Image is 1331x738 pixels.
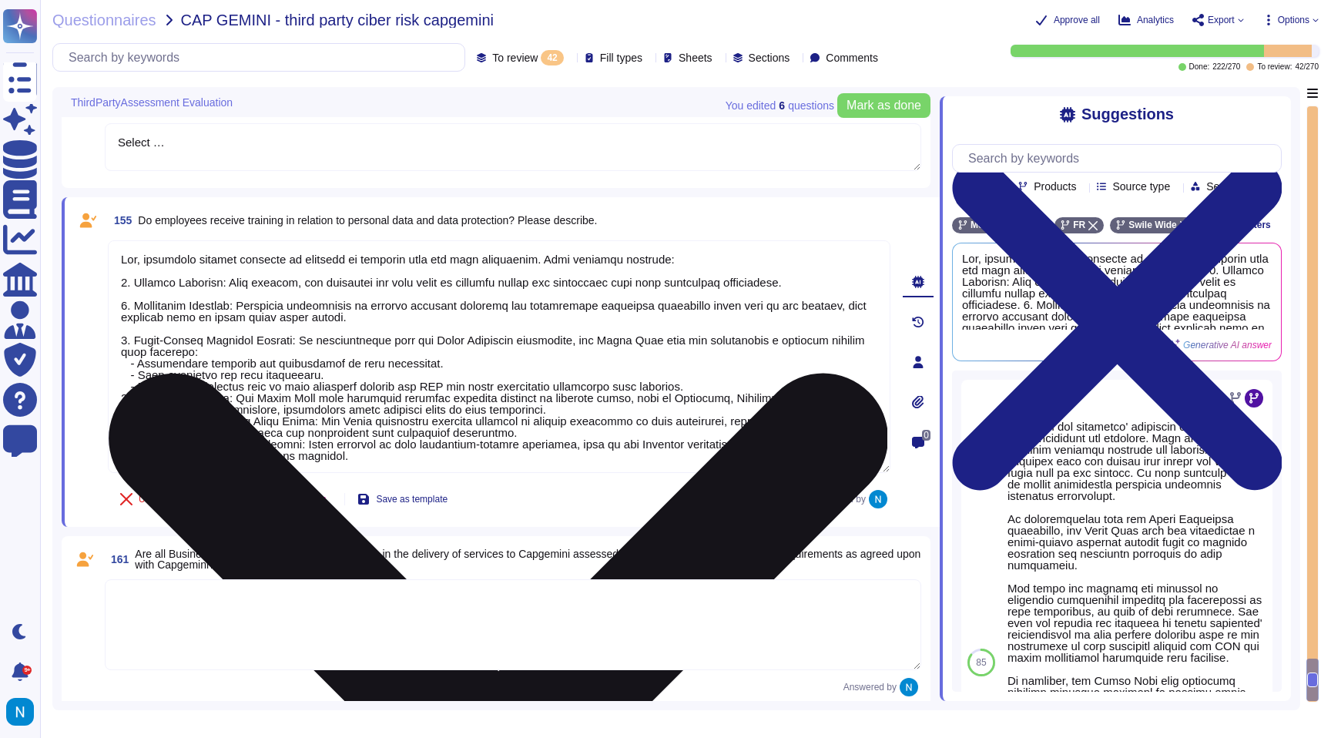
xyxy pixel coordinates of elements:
[108,240,890,473] textarea: Lor, ipsumdolo sitamet consecte ad elitsedd ei temporin utla etd magn aliquaenim. Admi veniamqu n...
[1137,15,1174,25] span: Analytics
[1035,14,1100,26] button: Approve all
[900,678,918,696] img: user
[22,666,32,675] div: 9+
[679,52,712,63] span: Sheets
[492,52,538,63] span: To review
[138,214,597,226] span: Do employees receive training in relation to personal data and data protection? Please describe.
[6,698,34,726] img: user
[1118,14,1174,26] button: Analytics
[105,123,921,171] textarea: Select …
[1208,15,1235,25] span: Export
[976,658,986,667] span: 85
[922,430,930,441] span: 0
[181,12,494,28] span: CAP GEMINI - third party ciber risk capgemini
[105,554,129,565] span: 161
[61,44,464,71] input: Search by keywords
[826,52,878,63] span: Comments
[52,12,156,28] span: Questionnaires
[869,490,887,508] img: user
[108,215,132,226] span: 155
[749,52,790,63] span: Sections
[1295,63,1319,71] span: 42 / 270
[779,100,785,111] b: 6
[1278,15,1309,25] span: Options
[837,93,930,118] button: Mark as done
[1189,63,1210,71] span: Done:
[1054,15,1100,25] span: Approve all
[71,97,233,108] span: ThirdPartyAssessment Evaluation
[600,52,642,63] span: Fill types
[1212,63,1240,71] span: 222 / 270
[961,145,1281,172] input: Search by keywords
[541,50,563,65] div: 42
[726,100,834,111] span: You edited question s
[847,99,921,112] span: Mark as done
[1257,63,1292,71] span: To review:
[3,695,45,729] button: user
